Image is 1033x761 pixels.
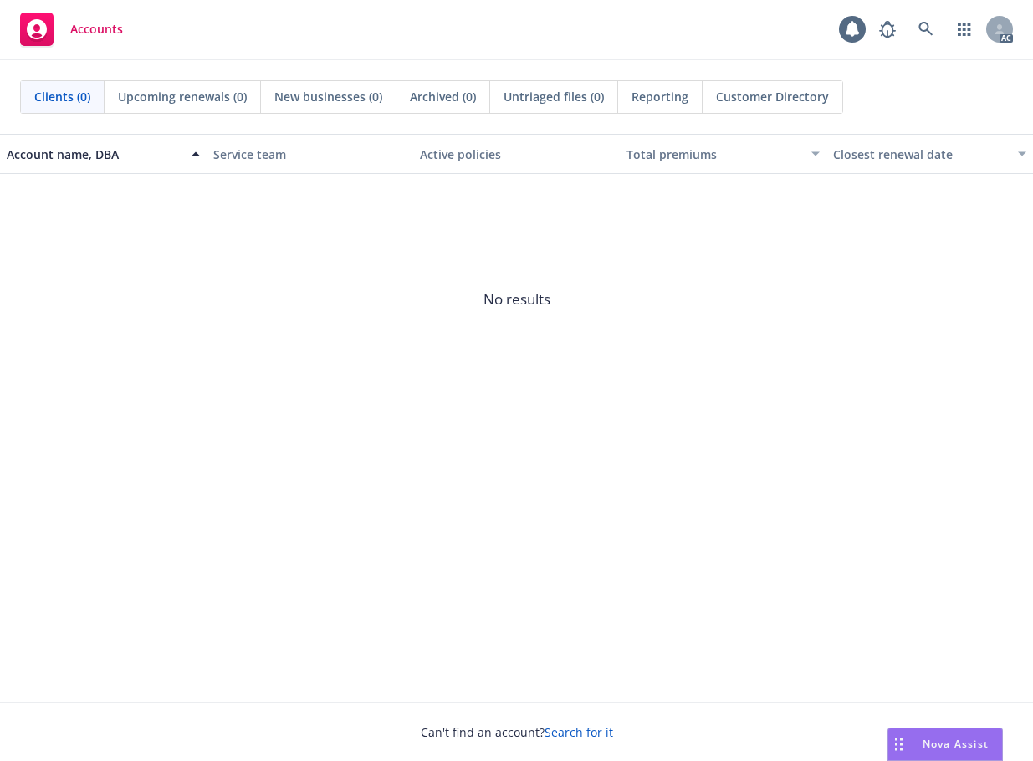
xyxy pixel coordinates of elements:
[34,88,90,105] span: Clients (0)
[70,23,123,36] span: Accounts
[118,88,247,105] span: Upcoming renewals (0)
[620,134,826,174] button: Total premiums
[13,6,130,53] a: Accounts
[626,146,801,163] div: Total premiums
[420,146,613,163] div: Active policies
[421,723,613,741] span: Can't find an account?
[888,728,909,760] div: Drag to move
[871,13,904,46] a: Report a Bug
[923,737,989,751] span: Nova Assist
[207,134,413,174] button: Service team
[413,134,620,174] button: Active policies
[545,724,613,740] a: Search for it
[410,88,476,105] span: Archived (0)
[909,13,943,46] a: Search
[632,88,688,105] span: Reporting
[833,146,1008,163] div: Closest renewal date
[7,146,182,163] div: Account name, DBA
[274,88,382,105] span: New businesses (0)
[213,146,407,163] div: Service team
[716,88,829,105] span: Customer Directory
[948,13,981,46] a: Switch app
[887,728,1003,761] button: Nova Assist
[504,88,604,105] span: Untriaged files (0)
[826,134,1033,174] button: Closest renewal date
